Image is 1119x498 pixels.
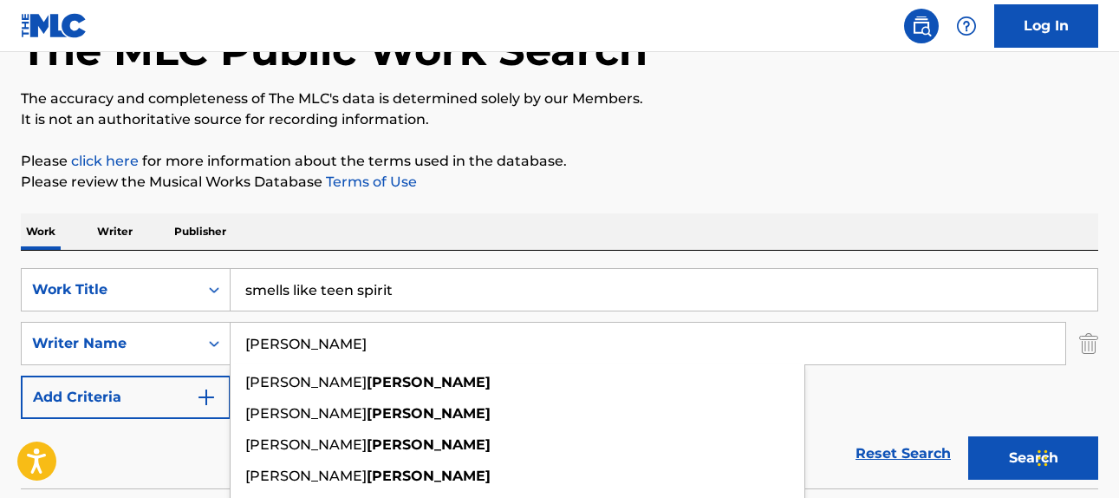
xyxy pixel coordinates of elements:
[949,9,984,43] div: Help
[367,436,491,453] strong: [PERSON_NAME]
[71,153,139,169] a: click here
[968,436,1098,480] button: Search
[1032,415,1119,498] iframe: Chat Widget
[245,405,367,422] span: [PERSON_NAME]
[1079,322,1098,365] img: Delete Criterion
[994,4,1098,48] a: Log In
[245,436,367,453] span: [PERSON_NAME]
[21,213,61,250] p: Work
[21,172,1098,193] p: Please review the Musical Works Database
[32,279,188,300] div: Work Title
[21,109,1098,130] p: It is not an authoritative source for recording information.
[169,213,231,250] p: Publisher
[32,333,188,354] div: Writer Name
[21,268,1098,488] form: Search Form
[904,9,939,43] a: Public Search
[21,88,1098,109] p: The accuracy and completeness of The MLC's data is determined solely by our Members.
[245,374,367,390] span: [PERSON_NAME]
[92,213,138,250] p: Writer
[322,174,417,190] a: Terms of Use
[1038,432,1048,484] div: Drag
[245,468,367,484] span: [PERSON_NAME]
[21,376,231,419] button: Add Criteria
[21,151,1098,172] p: Please for more information about the terms used in the database.
[367,468,491,484] strong: [PERSON_NAME]
[847,435,960,473] a: Reset Search
[367,405,491,422] strong: [PERSON_NAME]
[196,387,217,408] img: 9d2ae6d4665cec9f34b9.svg
[21,13,88,38] img: MLC Logo
[911,16,932,36] img: search
[956,16,977,36] img: help
[367,374,491,390] strong: [PERSON_NAME]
